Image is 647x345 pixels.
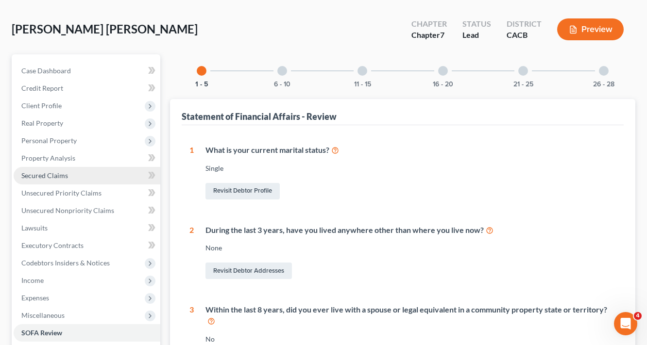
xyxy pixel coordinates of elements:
a: Case Dashboard [14,62,160,80]
div: Within the last 8 years, did you ever live with a spouse or legal equivalent in a community prope... [205,304,616,327]
span: Expenses [21,294,49,302]
button: 16 - 20 [433,81,453,88]
span: SOFA Review [21,329,62,337]
span: 7 [440,30,444,39]
div: Single [205,164,616,173]
div: Chapter [411,18,447,30]
div: CACB [507,30,542,41]
div: What is your current marital status? [205,145,616,156]
span: 4 [634,312,642,320]
a: SOFA Review [14,324,160,342]
button: 21 - 25 [513,81,533,88]
button: 26 - 28 [593,81,614,88]
div: 1 [189,145,194,201]
span: [PERSON_NAME] [PERSON_NAME] [12,22,198,36]
div: None [205,243,616,253]
a: Revisit Debtor Profile [205,183,280,199]
button: 11 - 15 [354,81,371,88]
a: Unsecured Priority Claims [14,184,160,202]
span: Real Property [21,119,63,127]
div: 2 [189,225,194,281]
span: Miscellaneous [21,311,65,319]
span: Lawsuits [21,224,48,232]
span: Codebtors Insiders & Notices [21,259,110,267]
span: Executory Contracts [21,241,84,249]
a: Lawsuits [14,219,160,237]
div: Status [462,18,491,30]
span: Unsecured Nonpriority Claims [21,206,114,214]
div: No [205,334,616,344]
div: During the last 3 years, have you lived anywhere other than where you live now? [205,225,616,236]
a: Revisit Debtor Addresses [205,263,292,279]
span: Income [21,276,44,284]
button: 1 - 5 [195,81,208,88]
a: Property Analysis [14,149,160,167]
div: Statement of Financial Affairs - Review [182,111,337,122]
span: Secured Claims [21,171,68,180]
span: Property Analysis [21,154,75,162]
div: Chapter [411,30,447,41]
span: Unsecured Priority Claims [21,189,102,197]
span: Personal Property [21,136,77,145]
iframe: Intercom live chat [614,312,637,335]
span: Case Dashboard [21,66,71,75]
a: Secured Claims [14,167,160,184]
button: 6 - 10 [274,81,290,88]
a: Executory Contracts [14,237,160,254]
div: District [507,18,542,30]
div: Lead [462,30,491,41]
span: Credit Report [21,84,63,92]
a: Unsecured Nonpriority Claims [14,202,160,219]
button: Preview [557,18,624,40]
a: Credit Report [14,80,160,97]
span: Client Profile [21,101,62,110]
